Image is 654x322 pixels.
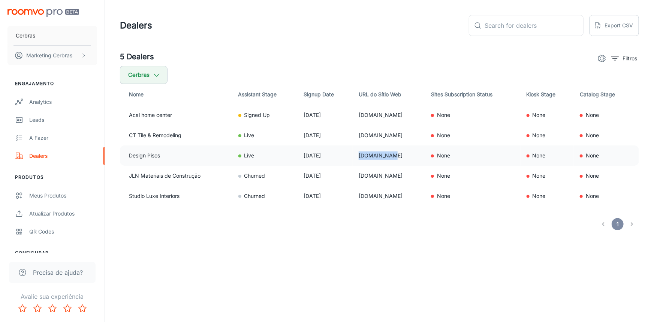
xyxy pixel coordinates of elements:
td: Acal home center [120,105,232,125]
td: [DATE] [298,125,353,145]
td: Churned [232,186,298,206]
td: None [425,166,520,186]
td: [DATE] [298,145,353,166]
p: Marketing Cerbras [26,51,72,60]
div: Meus Produtos [29,192,97,200]
td: None [521,166,574,186]
td: None [574,125,639,145]
td: None [574,145,639,166]
h1: Dealers [120,19,152,32]
td: [DATE] [298,186,353,206]
td: Churned [232,166,298,186]
td: Live [232,145,298,166]
td: None [425,105,520,125]
h5: 5 Dealers [120,51,154,63]
td: [DATE] [298,105,353,125]
p: Cerbras [16,31,35,40]
th: Catalog Stage [574,84,639,105]
button: Marketing Cerbras [7,46,97,65]
div: A fazer [29,134,97,142]
td: None [574,105,639,125]
div: Leads [29,116,97,124]
button: Cerbras [120,66,168,84]
nav: pagination navigation [596,218,639,230]
th: Kiosk Stage [521,84,574,105]
div: Atualizar produtos [29,210,97,218]
td: None [574,186,639,206]
td: JLN Materiais de Construção [120,166,232,186]
td: Studio Luxe Interiors [120,186,232,206]
th: URL do Sítio Web [353,84,425,105]
td: [DOMAIN_NAME] [353,105,425,125]
button: filter [609,52,639,64]
td: None [574,166,639,186]
th: Signup Date [298,84,353,105]
button: settings [594,51,609,66]
td: None [425,125,520,145]
th: Sites Subscription Status [425,84,520,105]
td: Live [232,125,298,145]
td: CT Tile & Remodeling [120,125,232,145]
td: None [425,186,520,206]
th: Nome [120,84,232,105]
input: Search for dealers [485,15,584,36]
p: Filtros [623,54,637,63]
button: Export CSV [590,15,639,36]
td: Signed Up [232,105,298,125]
th: Assistant Stage [232,84,298,105]
td: None [521,145,574,166]
td: Design Pisos [120,145,232,166]
td: None [521,125,574,145]
img: Roomvo PRO Beta [7,9,79,17]
td: [DOMAIN_NAME] [353,125,425,145]
td: [DOMAIN_NAME] [353,186,425,206]
td: None [521,186,574,206]
div: Analytics [29,98,97,106]
td: [DATE] [298,166,353,186]
td: None [425,145,520,166]
button: page 1 [612,218,624,230]
button: Cerbras [7,26,97,45]
td: None [521,105,574,125]
div: Dealers [29,152,97,160]
div: QR Codes [29,228,97,236]
td: [DOMAIN_NAME] [353,145,425,166]
td: [DOMAIN_NAME] [353,166,425,186]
